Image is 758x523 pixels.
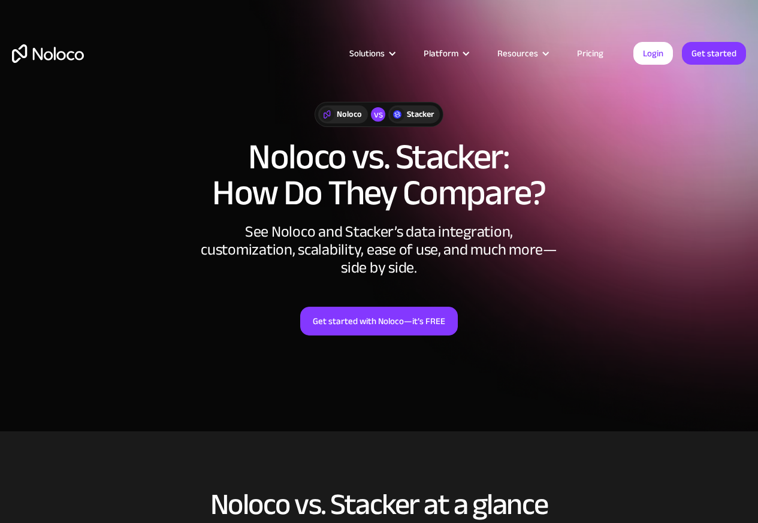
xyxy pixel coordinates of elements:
div: Platform [424,46,458,61]
a: Login [633,42,673,65]
div: Solutions [349,46,385,61]
a: home [12,44,84,63]
h1: Noloco vs. Stacker: How Do They Compare? [12,139,746,211]
div: Resources [497,46,538,61]
div: See Noloco and Stacker’s data integration, customization, scalability, ease of use, and much more... [200,223,559,277]
div: Stacker [407,108,434,121]
div: Resources [482,46,562,61]
a: Pricing [562,46,618,61]
div: Noloco [337,108,362,121]
div: Solutions [334,46,409,61]
div: vs [371,107,385,122]
a: Get started with Noloco—it’s FREE [300,307,458,335]
div: Platform [409,46,482,61]
a: Get started [682,42,746,65]
h2: Noloco vs. Stacker at a glance [12,488,746,521]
